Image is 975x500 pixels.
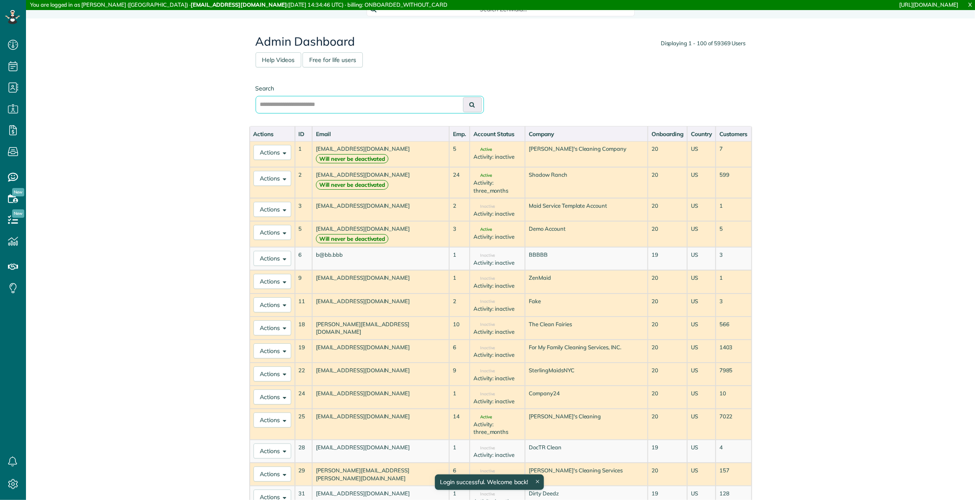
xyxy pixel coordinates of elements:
button: Actions [253,171,291,186]
td: [PERSON_NAME]'s Cleaning Company [525,141,648,167]
td: US [687,340,716,363]
span: New [12,188,24,196]
td: 3 [295,198,313,221]
td: 5 [716,221,752,247]
td: The Clean Fairies [525,317,648,340]
td: Maid Service Template Account [525,198,648,221]
div: Activity: inactive [473,259,521,267]
td: 22 [295,363,313,386]
div: Displaying 1 - 100 of 59369 Users [661,39,746,47]
td: 28 [295,440,313,463]
td: 7985 [716,363,752,386]
td: 20 [648,317,687,340]
button: Actions [253,412,291,428]
span: Active [473,227,492,232]
td: [EMAIL_ADDRESS][DOMAIN_NAME] [312,221,449,247]
td: 20 [648,463,687,486]
span: Inactive [473,346,495,350]
td: 20 [648,198,687,221]
td: [PERSON_NAME][EMAIL_ADDRESS][PERSON_NAME][DOMAIN_NAME] [312,463,449,486]
td: [PERSON_NAME]'s Cleaning Services [525,463,648,486]
span: Active [473,173,492,178]
span: Inactive [473,492,495,496]
td: US [687,317,716,340]
td: 10 [449,317,470,340]
button: Actions [253,343,291,358]
td: 18 [295,317,313,340]
td: 20 [648,340,687,363]
td: 5 [295,221,313,247]
div: Emp. [453,130,466,138]
div: Login successful. Welcome back! [435,474,544,490]
td: US [687,409,716,440]
label: Search [256,84,484,93]
td: US [687,198,716,221]
button: Actions [253,274,291,289]
div: Country [691,130,712,138]
td: ZenMaid [525,270,648,293]
td: 10 [716,386,752,409]
td: 24 [295,386,313,409]
div: Activity: inactive [473,210,521,218]
td: US [687,440,716,463]
span: Inactive [473,253,495,258]
td: 29 [295,463,313,486]
td: 1403 [716,340,752,363]
button: Actions [253,466,291,482]
td: 20 [648,386,687,409]
td: US [687,141,716,167]
td: 7022 [716,409,752,440]
a: Help Videos [256,52,302,67]
td: 4 [716,440,752,463]
span: Inactive [473,446,495,450]
span: Inactive [473,369,495,373]
td: DocTR Clean [525,440,648,463]
td: 9 [295,270,313,293]
span: Inactive [473,299,495,304]
td: [EMAIL_ADDRESS][DOMAIN_NAME] [312,167,449,198]
td: US [687,221,716,247]
td: US [687,167,716,198]
td: [PERSON_NAME][EMAIL_ADDRESS][DOMAIN_NAME] [312,317,449,340]
div: Activity: inactive [473,153,521,161]
td: Demo Account [525,221,648,247]
div: Email [316,130,445,138]
strong: Will never be deactivated [316,154,388,164]
div: Activity: inactive [473,397,521,405]
div: Activity: three_months [473,420,521,436]
button: Actions [253,443,291,459]
td: 2 [449,198,470,221]
button: Actions [253,366,291,381]
td: Fake [525,294,648,317]
td: 9 [449,363,470,386]
td: 19 [295,340,313,363]
td: 1 [716,198,752,221]
div: Activity: inactive [473,233,521,241]
span: New [12,209,24,218]
td: US [687,463,716,486]
button: Actions [253,225,291,240]
button: Actions [253,389,291,405]
strong: Will never be deactivated [316,180,388,190]
a: [URL][DOMAIN_NAME] [900,1,958,8]
td: 20 [648,141,687,167]
button: Actions [253,145,291,160]
span: Inactive [473,322,495,327]
td: SterlingMaidsNYC [525,363,648,386]
div: Activity: inactive [473,451,521,459]
button: Actions [253,251,291,266]
div: Activity: inactive [473,351,521,359]
td: US [687,270,716,293]
span: Inactive [473,276,495,281]
span: Active [473,147,492,152]
td: 1 [449,247,470,270]
td: 1 [449,440,470,463]
span: Inactive [473,392,495,396]
button: Actions [253,297,291,312]
h2: Admin Dashboard [256,35,746,48]
button: Actions [253,320,291,335]
td: 2 [449,294,470,317]
td: 157 [716,463,752,486]
td: US [687,247,716,270]
td: 6 [449,340,470,363]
